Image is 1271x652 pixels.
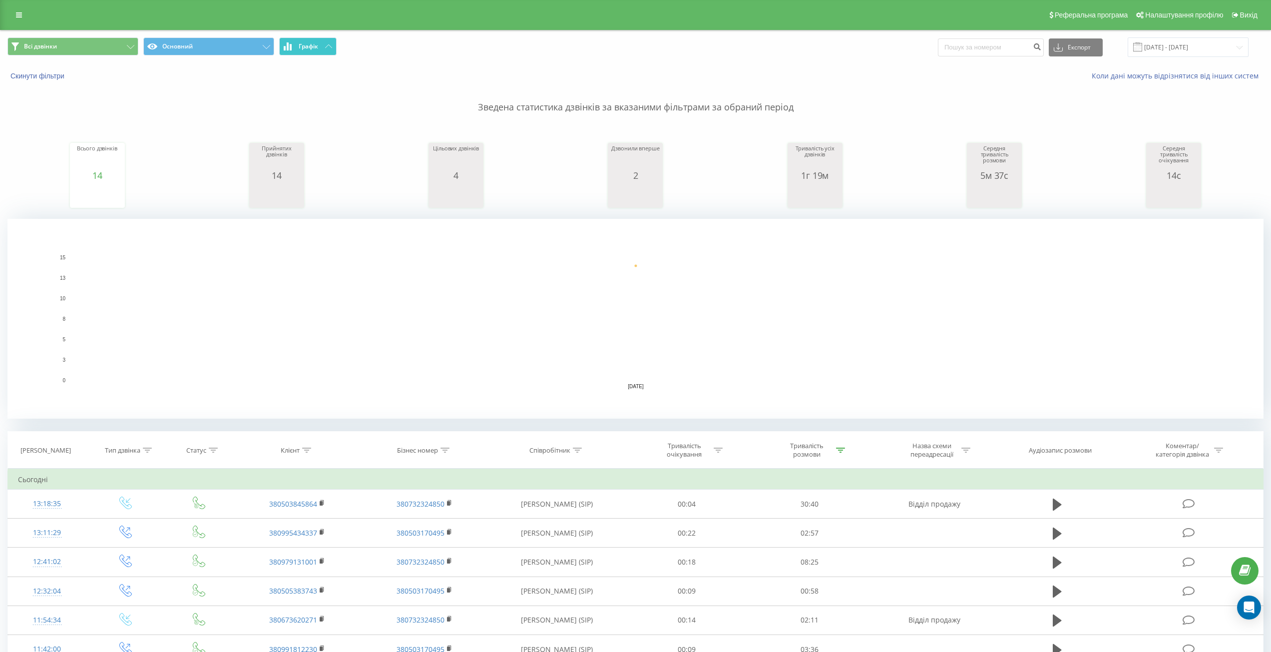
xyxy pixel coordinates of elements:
[748,548,870,577] td: 08:25
[18,552,76,572] div: 12:41:02
[299,43,318,50] span: Графік
[610,170,660,180] div: 2
[969,170,1019,180] div: 5м 37с
[18,494,76,514] div: 13:18:35
[610,180,660,210] svg: A chart.
[72,180,122,210] svg: A chart.
[18,611,76,630] div: 11:54:34
[969,180,1019,210] svg: A chart.
[20,446,71,455] div: [PERSON_NAME]
[397,557,444,567] a: 380732324850
[748,577,870,606] td: 00:58
[7,81,1264,114] p: Зведена статистика дзвінків за вказаними фільтрами за обраний період
[610,145,660,170] div: Дзвонили вперше
[252,170,302,180] div: 14
[626,606,748,635] td: 00:14
[252,145,302,170] div: Прийнятих дзвінків
[269,528,317,538] a: 380995434337
[488,519,626,548] td: [PERSON_NAME] (SIP)
[529,446,570,455] div: Співробітник
[62,316,65,322] text: 8
[790,180,840,210] svg: A chart.
[1145,11,1223,19] span: Налаштування профілю
[626,490,748,519] td: 00:04
[72,170,122,180] div: 14
[488,606,626,635] td: [PERSON_NAME] (SIP)
[252,180,302,210] svg: A chart.
[431,180,481,210] svg: A chart.
[628,384,644,389] text: [DATE]
[62,337,65,342] text: 5
[1049,38,1103,56] button: Експорт
[269,499,317,509] a: 380503845864
[105,446,140,455] div: Тип дзвінка
[1237,596,1261,620] div: Open Intercom Messenger
[72,145,122,170] div: Всього дзвінків
[870,490,998,519] td: Відділ продажу
[62,378,65,383] text: 0
[279,37,337,55] button: Графік
[269,557,317,567] a: 380979131001
[269,586,317,596] a: 380505383743
[397,446,438,455] div: Бізнес номер
[431,145,481,170] div: Цільових дзвінків
[60,255,66,260] text: 15
[60,275,66,281] text: 13
[397,615,444,625] a: 380732324850
[24,42,57,50] span: Всі дзвінки
[1153,442,1212,459] div: Коментар/категорія дзвінка
[397,528,444,538] a: 380503170495
[748,519,870,548] td: 02:57
[1055,11,1128,19] span: Реферальна програма
[60,296,66,301] text: 10
[1149,180,1199,210] svg: A chart.
[1240,11,1258,19] span: Вихід
[7,37,138,55] button: Всі дзвінки
[143,37,274,55] button: Основний
[18,582,76,601] div: 12:32:04
[8,470,1264,490] td: Сьогодні
[790,170,840,180] div: 1г 19м
[186,446,206,455] div: Статус
[269,615,317,625] a: 380673620271
[1149,145,1199,170] div: Середня тривалість очікування
[626,548,748,577] td: 00:18
[488,490,626,519] td: [PERSON_NAME] (SIP)
[626,519,748,548] td: 00:22
[488,577,626,606] td: [PERSON_NAME] (SIP)
[397,499,444,509] a: 380732324850
[790,145,840,170] div: Тривалість усіх дзвінків
[7,219,1264,419] svg: A chart.
[1149,170,1199,180] div: 14с
[780,442,834,459] div: Тривалість розмови
[938,38,1044,56] input: Пошук за номером
[18,523,76,543] div: 13:11:29
[626,577,748,606] td: 00:09
[488,548,626,577] td: [PERSON_NAME] (SIP)
[1029,446,1092,455] div: Аудіозапис розмови
[748,490,870,519] td: 30:40
[281,446,300,455] div: Клієнт
[62,357,65,363] text: 3
[397,586,444,596] a: 380503170495
[1092,71,1264,80] a: Коли дані можуть відрізнятися вiд інших систем
[658,442,711,459] div: Тривалість очікування
[870,606,998,635] td: Відділ продажу
[905,442,959,459] div: Назва схеми переадресації
[7,71,69,80] button: Скинути фільтри
[969,145,1019,170] div: Середня тривалість розмови
[748,606,870,635] td: 02:11
[431,170,481,180] div: 4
